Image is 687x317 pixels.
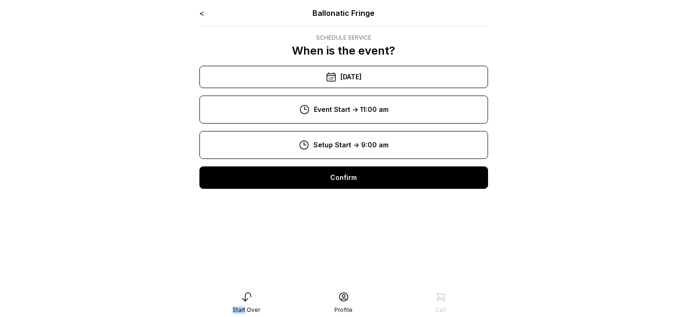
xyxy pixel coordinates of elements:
[334,306,353,314] div: Profile
[199,166,488,189] div: Confirm
[257,7,430,19] div: Ballonatic Fringe
[233,306,260,314] div: Start Over
[292,34,395,41] div: Schedule Service
[292,43,395,58] p: When is the event?
[435,306,446,314] div: Cart
[199,8,204,18] a: <
[199,66,488,88] div: [DATE]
